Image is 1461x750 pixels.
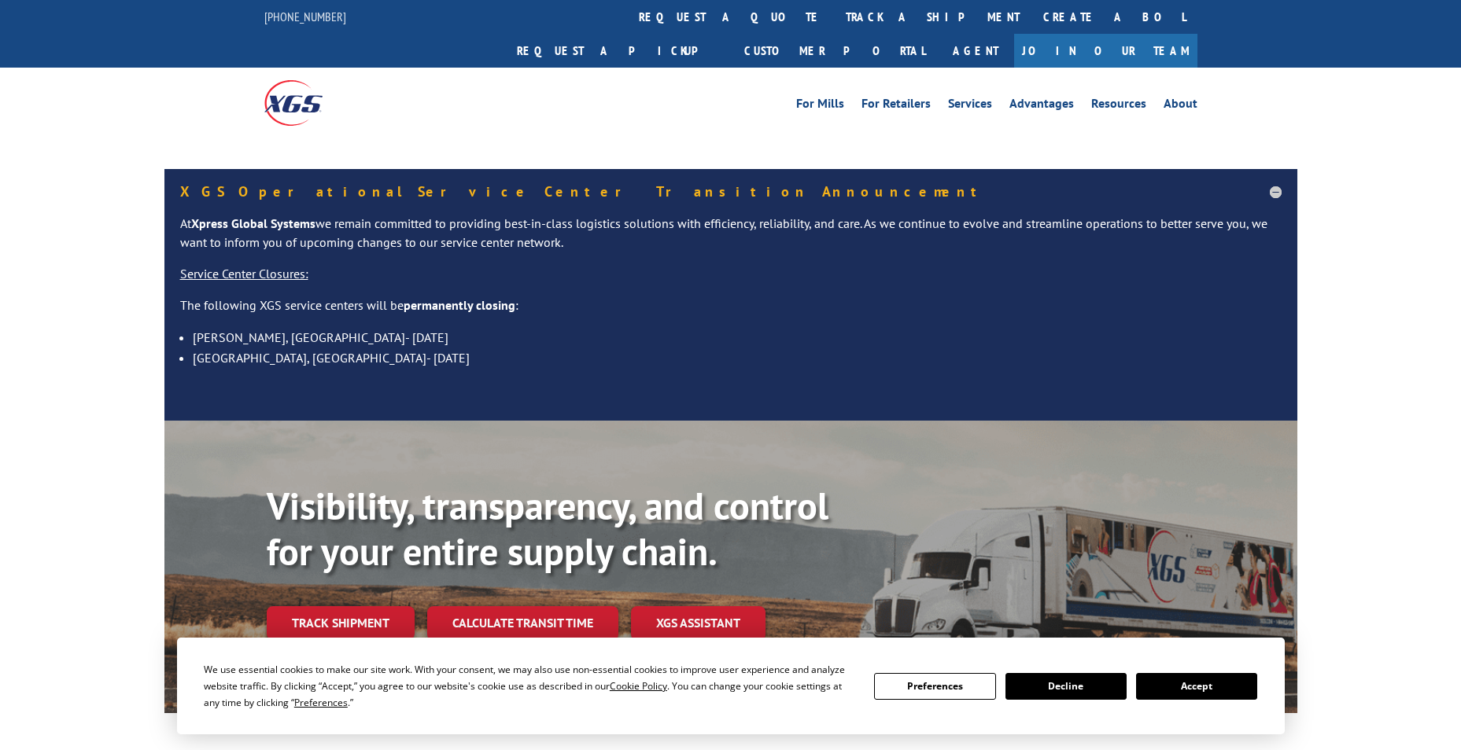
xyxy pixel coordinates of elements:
[861,97,931,115] a: For Retailers
[193,327,1282,347] li: [PERSON_NAME], [GEOGRAPHIC_DATA]- [DATE]
[404,297,515,313] strong: permanently closing
[193,347,1282,368] li: [GEOGRAPHIC_DATA], [GEOGRAPHIC_DATA]- [DATE]
[631,606,766,640] a: XGS ASSISTANT
[1091,97,1146,115] a: Resources
[204,661,855,711] div: We use essential cookies to make our site work. With your consent, we may also use non-essential ...
[294,696,348,709] span: Preferences
[180,296,1282,328] p: The following XGS service centers will be :
[937,34,1014,68] a: Agent
[1005,673,1127,700] button: Decline
[427,606,618,640] a: Calculate transit time
[267,481,828,575] b: Visibility, transparency, and control for your entire supply chain.
[180,185,1282,199] h5: XGS Operational Service Center Transition Announcement
[191,215,315,231] strong: Xpress Global Systems
[874,673,995,700] button: Preferences
[177,638,1285,734] div: Cookie Consent Prompt
[180,266,308,281] u: Service Center Closures:
[505,34,732,68] a: Request a pickup
[264,9,346,24] a: [PHONE_NUMBER]
[1136,673,1257,700] button: Accept
[796,97,844,115] a: For Mills
[267,606,415,639] a: Track shipment
[948,97,992,115] a: Services
[610,679,667,693] span: Cookie Policy
[732,34,937,68] a: Customer Portal
[180,215,1282,265] p: At we remain committed to providing best-in-class logistics solutions with efficiency, reliabilit...
[1009,97,1074,115] a: Advantages
[1164,97,1197,115] a: About
[1014,34,1197,68] a: Join Our Team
